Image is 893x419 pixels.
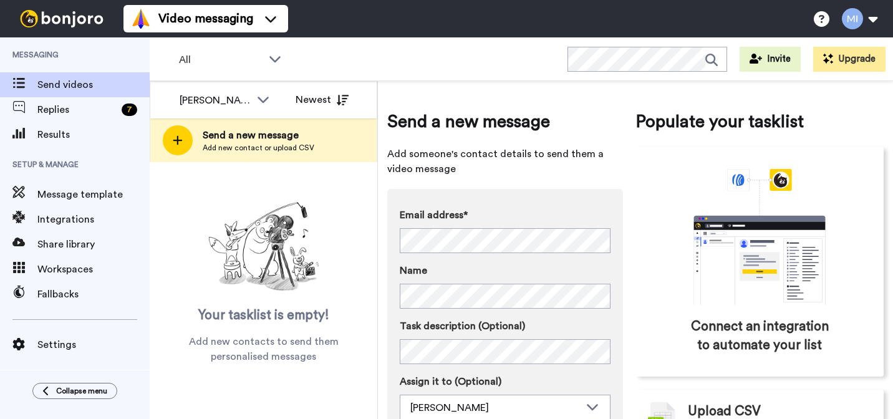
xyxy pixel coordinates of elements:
span: Add new contact or upload CSV [203,143,314,153]
button: Newest [286,87,358,112]
span: Workspaces [37,262,150,277]
button: Invite [740,47,801,72]
span: All [179,52,263,67]
div: [PERSON_NAME] [410,400,580,415]
div: 7 [122,104,137,116]
span: Replies [37,102,117,117]
span: Add new contacts to send them personalised messages [168,334,359,364]
span: Video messaging [158,10,253,27]
span: Share library [37,237,150,252]
span: Settings [37,337,150,352]
label: Task description (Optional) [400,319,611,334]
span: Name [400,263,427,278]
img: bj-logo-header-white.svg [15,10,109,27]
img: vm-color.svg [131,9,151,29]
span: Message template [37,187,150,202]
label: Assign it to (Optional) [400,374,611,389]
span: Send a new message [203,128,314,143]
span: Populate your tasklist [635,109,884,134]
span: Your tasklist is empty! [198,306,329,325]
span: Results [37,127,150,142]
span: Add someone's contact details to send them a video message [387,147,623,176]
label: Email address* [400,208,611,223]
span: Collapse menu [56,386,107,396]
span: Connect an integration to automate your list [688,317,831,355]
div: [PERSON_NAME] [180,93,251,108]
span: Fallbacks [37,287,150,302]
button: Collapse menu [32,383,117,399]
span: Send videos [37,77,150,92]
div: animation [666,169,853,305]
button: Upgrade [813,47,886,72]
img: ready-set-action.png [201,197,326,297]
span: Integrations [37,212,150,227]
span: Send a new message [387,109,623,134]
